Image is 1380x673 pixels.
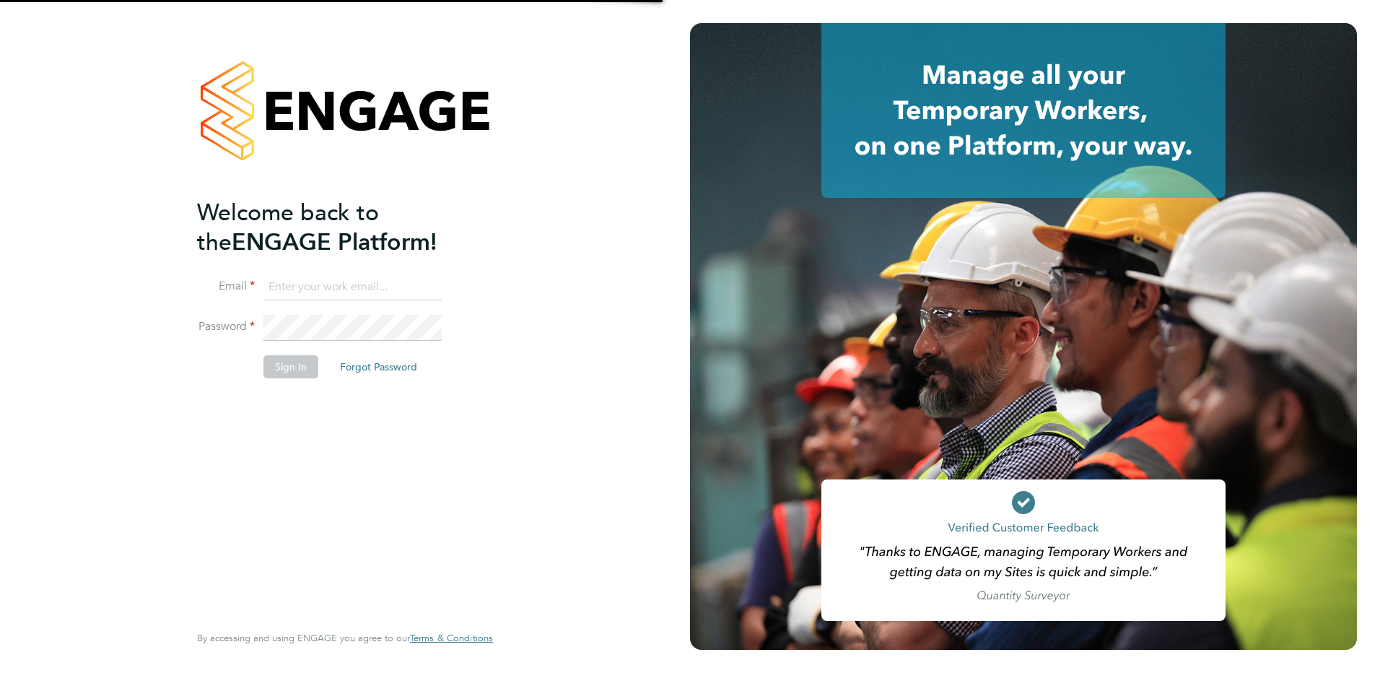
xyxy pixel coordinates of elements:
[410,633,493,644] a: Terms & Conditions
[197,279,255,294] label: Email
[263,355,318,378] button: Sign In
[197,199,379,256] span: Welcome back to the
[197,319,255,334] label: Password
[328,355,429,378] button: Forgot Password
[263,274,442,300] input: Enter your work email...
[197,632,493,644] span: By accessing and using ENGAGE you agree to our
[197,198,479,257] h2: ENGAGE Platform!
